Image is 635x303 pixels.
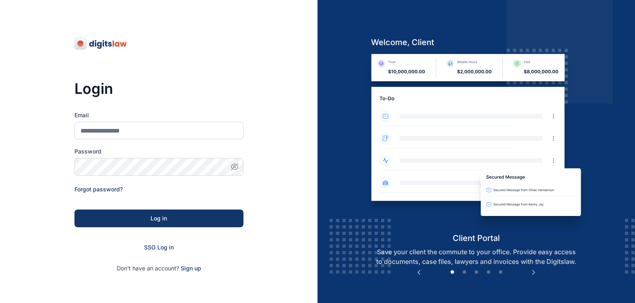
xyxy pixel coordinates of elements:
[365,232,588,244] h5: client portal
[530,268,538,276] button: Next
[74,111,243,119] label: Email
[448,268,456,276] button: 1
[74,186,123,193] a: Forgot password?
[144,244,174,251] a: SSO Log in
[460,268,468,276] button: 2
[181,264,201,272] span: Sign up
[87,214,231,222] div: Log in
[74,210,243,227] button: Log in
[365,54,588,232] img: client-portal
[74,147,243,156] label: Password
[472,268,480,276] button: 3
[74,37,128,50] img: digitslaw-logo
[74,264,243,272] p: Don't have an account?
[365,37,588,48] h5: welcome, client
[365,247,588,266] p: Save your client the commute to your office. Provide easy access to documents, case files, lawyer...
[74,81,243,97] h3: Login
[497,268,505,276] button: 5
[484,268,493,276] button: 4
[181,265,201,272] a: Sign up
[415,268,423,276] button: Previous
